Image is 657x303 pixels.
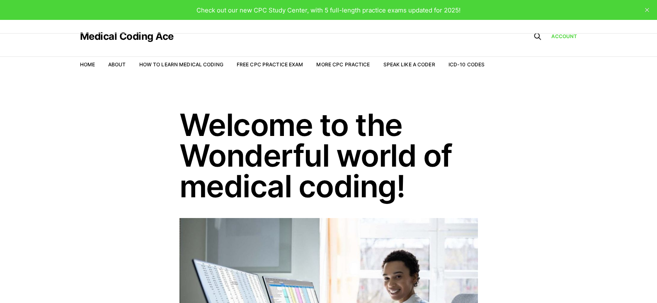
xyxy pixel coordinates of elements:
[316,61,370,68] a: More CPC Practice
[80,32,174,41] a: Medical Coding Ace
[613,262,657,303] iframe: portal-trigger
[196,6,461,14] span: Check out our new CPC Study Center, with 5 full-length practice exams updated for 2025!
[179,109,478,201] h1: Welcome to the Wonderful world of medical coding!
[139,61,223,68] a: How to Learn Medical Coding
[108,61,126,68] a: About
[383,61,435,68] a: Speak Like a Coder
[80,61,95,68] a: Home
[237,61,303,68] a: Free CPC Practice Exam
[449,61,485,68] a: ICD-10 Codes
